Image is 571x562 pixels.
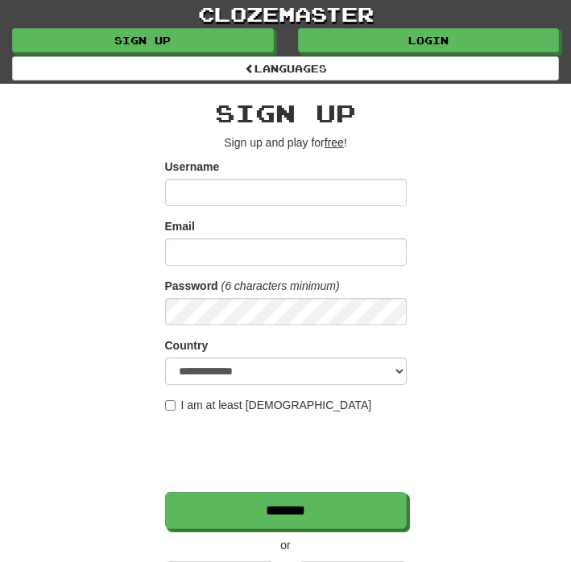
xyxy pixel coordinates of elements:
[165,278,218,294] label: Password
[298,28,560,52] a: Login
[165,337,209,353] label: Country
[165,397,372,413] label: I am at least [DEMOGRAPHIC_DATA]
[165,159,220,175] label: Username
[12,56,559,81] a: Languages
[165,134,407,151] p: Sign up and play for !
[221,279,340,292] em: (6 characters minimum)
[165,100,407,126] h2: Sign up
[165,400,176,411] input: I am at least [DEMOGRAPHIC_DATA]
[12,28,274,52] a: Sign up
[165,421,410,484] iframe: reCAPTCHA
[325,136,344,149] u: free
[165,218,195,234] label: Email
[165,537,407,553] p: or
